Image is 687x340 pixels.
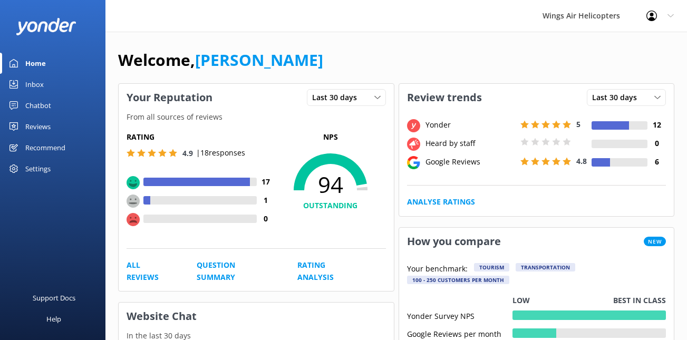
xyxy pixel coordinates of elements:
[407,196,475,208] a: Analyse Ratings
[275,171,386,198] span: 94
[407,310,512,320] div: Yonder Survey NPS
[275,131,386,143] p: NPS
[25,137,65,158] div: Recommend
[195,49,323,71] a: [PERSON_NAME]
[647,156,666,168] h4: 6
[516,263,575,271] div: Transportation
[257,213,275,225] h4: 0
[647,119,666,131] h4: 12
[407,276,509,284] div: 100 - 250 customers per month
[592,92,643,103] span: Last 30 days
[647,138,666,149] h4: 0
[33,287,75,308] div: Support Docs
[576,156,587,166] span: 4.8
[25,158,51,179] div: Settings
[576,119,580,129] span: 5
[119,111,394,123] p: From all sources of reviews
[196,147,245,159] p: | 18 responses
[423,156,518,168] div: Google Reviews
[399,84,490,111] h3: Review trends
[182,148,193,158] span: 4.9
[127,259,173,283] a: All Reviews
[297,259,362,283] a: Rating Analysis
[474,263,509,271] div: Tourism
[46,308,61,329] div: Help
[25,116,51,137] div: Reviews
[119,84,220,111] h3: Your Reputation
[399,228,509,255] h3: How you compare
[257,176,275,188] h4: 17
[197,259,274,283] a: Question Summary
[25,74,44,95] div: Inbox
[127,131,275,143] h5: Rating
[257,195,275,206] h4: 1
[119,303,394,330] h3: Website Chat
[423,138,518,149] div: Heard by staff
[25,95,51,116] div: Chatbot
[644,237,666,246] span: New
[275,200,386,211] h4: OUTSTANDING
[312,92,363,103] span: Last 30 days
[423,119,518,131] div: Yonder
[25,53,46,74] div: Home
[16,18,76,35] img: yonder-white-logo.png
[118,47,323,73] h1: Welcome,
[407,328,512,338] div: Google Reviews per month
[613,295,666,306] p: Best in class
[512,295,530,306] p: Low
[407,263,468,276] p: Your benchmark:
